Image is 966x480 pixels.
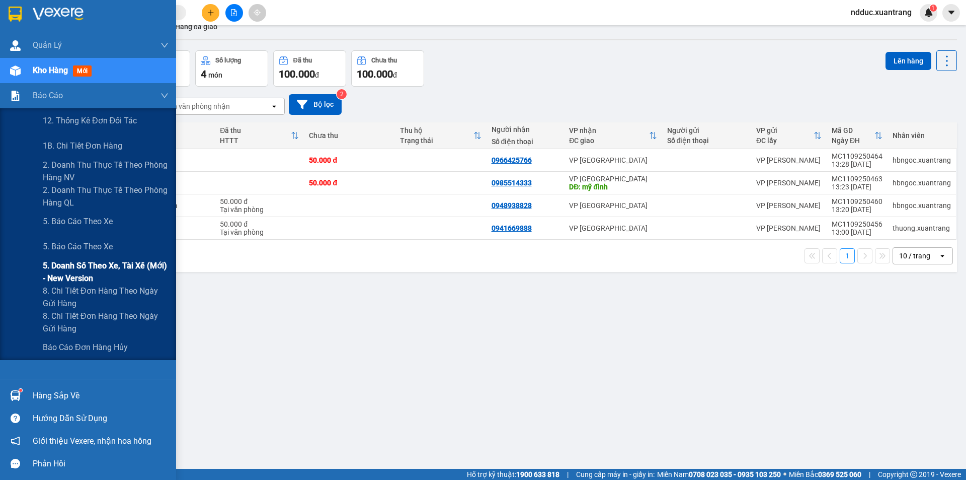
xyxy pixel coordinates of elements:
[910,471,917,478] span: copyright
[207,9,214,16] span: plus
[279,68,315,80] span: 100.000
[225,4,243,22] button: file-add
[160,101,230,111] div: Chọn văn phòng nhận
[869,469,870,480] span: |
[564,122,662,149] th: Toggle SortBy
[43,114,137,127] span: 12. Thống kê đơn đối tác
[220,197,299,205] div: 50.000 đ
[43,240,113,253] span: 5. Báo cáo theo xe
[167,15,225,39] button: Hàng đã giao
[202,4,219,22] button: plus
[43,159,169,184] span: 2. Doanh thu thực tế theo phòng hàng NV
[689,470,781,478] strong: 0708 023 035 - 0935 103 250
[832,228,882,236] div: 13:00 [DATE]
[309,131,390,140] div: Chưa thu
[220,205,299,214] div: Tại văn phòng
[893,179,951,187] div: hbngoc.xuantrang
[357,68,393,80] span: 100.000
[893,224,951,232] div: thuong.xuantrang
[899,251,930,261] div: 10 / trang
[393,71,397,79] span: đ
[492,138,559,146] div: Số điện thoại
[832,175,882,183] div: MC1109250463
[667,126,746,134] div: Người gửi
[220,228,299,236] div: Tại văn phòng
[756,179,822,187] div: VP [PERSON_NAME]
[467,469,559,480] span: Hỗ trợ kỹ thuật:
[783,472,786,476] span: ⚪️
[249,4,266,22] button: aim
[569,201,657,210] div: VP [GEOGRAPHIC_DATA]
[400,126,473,134] div: Thu hộ
[289,94,342,115] button: Bộ lọc
[43,140,122,152] span: 1B. Chi tiết đơn hàng
[220,136,291,145] div: HTTT
[893,156,951,164] div: hbngoc.xuantrang
[832,220,882,228] div: MC1109250456
[756,156,822,164] div: VP [PERSON_NAME]
[756,224,822,232] div: VP [PERSON_NAME]
[215,57,241,64] div: Số lượng
[832,136,874,145] div: Ngày ĐH
[270,102,278,110] svg: open
[886,52,931,70] button: Lên hàng
[33,39,62,51] span: Quản Lý
[840,248,855,263] button: 1
[492,156,532,164] div: 0966425766
[947,8,956,17] span: caret-down
[567,469,569,480] span: |
[395,122,486,149] th: Toggle SortBy
[33,435,151,447] span: Giới thiệu Vexere, nhận hoa hồng
[201,68,206,80] span: 4
[576,469,655,480] span: Cung cấp máy in - giấy in:
[10,40,21,51] img: warehouse-icon
[569,136,649,145] div: ĐC giao
[254,9,261,16] span: aim
[215,122,304,149] th: Toggle SortBy
[569,126,649,134] div: VP nhận
[492,224,532,232] div: 0941669888
[10,65,21,76] img: warehouse-icon
[756,136,814,145] div: ĐC lấy
[756,201,822,210] div: VP [PERSON_NAME]
[569,175,657,183] div: VP [GEOGRAPHIC_DATA]
[924,8,933,17] img: icon-new-feature
[33,411,169,426] div: Hướng dẫn sử dụng
[10,390,21,401] img: warehouse-icon
[9,7,22,22] img: logo-vxr
[10,91,21,101] img: solution-icon
[751,122,827,149] th: Toggle SortBy
[400,136,473,145] div: Trạng thái
[657,469,781,480] span: Miền Nam
[832,205,882,214] div: 13:20 [DATE]
[492,125,559,133] div: Người nhận
[893,131,951,140] div: Nhân viên
[832,152,882,160] div: MC1109250464
[43,184,169,209] span: 2. Doanh thu thực tế theo phòng hàng QL
[33,456,169,471] div: Phản hồi
[73,65,92,77] span: mới
[569,224,657,232] div: VP [GEOGRAPHIC_DATA]
[43,310,169,335] span: 8. Chi tiết đơn hàng theo ngày gửi hàng
[832,197,882,205] div: MC1109250460
[938,252,946,260] svg: open
[33,65,68,75] span: Kho hàng
[33,388,169,403] div: Hàng sắp về
[273,50,346,87] button: Đã thu100.000đ
[220,220,299,228] div: 50.000 đ
[11,414,20,423] span: question-circle
[756,126,814,134] div: VP gửi
[43,341,128,354] span: Báo cáo đơn hàng hủy
[893,201,951,210] div: hbngoc.xuantrang
[33,89,63,102] span: Báo cáo
[832,183,882,191] div: 13:23 [DATE]
[942,4,960,22] button: caret-down
[160,41,169,49] span: down
[569,156,657,164] div: VP [GEOGRAPHIC_DATA]
[827,122,888,149] th: Toggle SortBy
[208,71,222,79] span: món
[667,136,746,145] div: Số điện thoại
[309,156,390,164] div: 50.000 đ
[931,5,935,12] span: 1
[930,5,937,12] sup: 1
